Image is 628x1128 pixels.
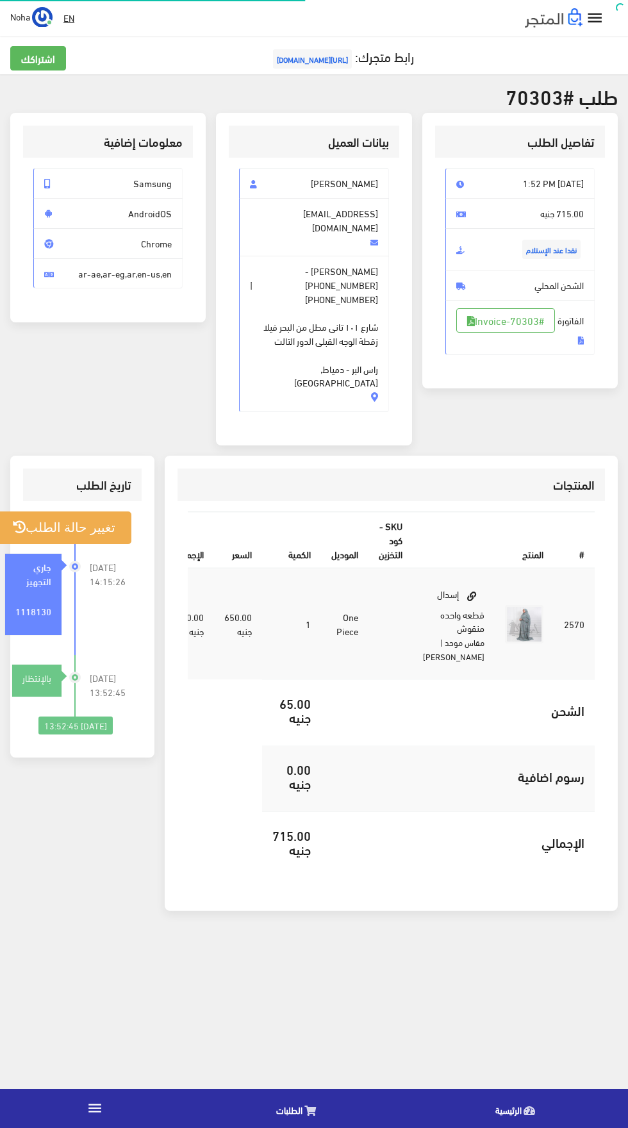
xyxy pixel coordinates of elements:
[445,198,595,229] span: 715.00 جنيه
[33,198,183,229] span: AndroidOS
[239,136,388,148] h3: بيانات العميل
[423,634,484,664] small: | [PERSON_NAME]
[10,8,30,24] span: Noha
[305,278,378,292] span: [PHONE_NUMBER]
[331,703,584,717] h5: الشحن
[321,568,368,679] td: One Piece
[413,568,495,679] td: إسدال قطعه واحده منقوش
[214,512,262,568] th: السعر
[33,168,183,199] span: Samsung
[368,512,413,568] th: SKU - كود التخزين
[445,136,595,148] h3: تفاصيل الطلب
[10,85,618,107] h2: طلب #70303
[26,560,51,588] strong: جاري التجهيز
[188,479,595,491] h3: المنتجات
[164,512,214,568] th: اﻹجمالي
[321,512,368,568] th: الموديل
[239,198,388,256] span: [EMAIL_ADDRESS][DOMAIN_NAME]
[276,1102,302,1118] span: الطلبات
[554,568,595,679] td: 2570
[90,560,132,588] span: [DATE] 14:15:26
[272,696,311,724] h5: 65.00 جنيه
[409,1092,628,1125] a: الرئيسية
[262,568,321,679] td: 1
[33,479,131,491] h3: تاريخ الطلب
[262,512,321,568] th: الكمية
[270,44,414,68] a: رابط متجرك:[URL][DOMAIN_NAME]
[87,1100,103,1116] i: 
[190,1092,409,1125] a: الطلبات
[272,828,311,856] h5: 715.00 جنيه
[331,835,584,849] h5: اﻹجمالي
[12,671,62,685] div: بالإنتظار
[10,46,66,70] a: اشتراكك
[239,256,388,412] span: [PERSON_NAME] - |
[522,240,581,259] span: نقدا عند الإستلام
[239,168,388,199] span: [PERSON_NAME]
[214,568,262,679] td: 650.00 جنيه
[63,10,74,26] u: EN
[445,300,595,355] span: الفاتورة
[586,9,604,28] i: 
[10,6,53,27] a: ... Noha
[33,136,183,148] h3: معلومات إضافية
[445,270,595,301] span: الشحن المحلي
[15,604,51,618] strong: 1118130
[413,512,554,568] th: المنتج
[273,49,352,69] span: [URL][DOMAIN_NAME]
[445,168,595,199] span: [DATE] 1:52 PM
[525,8,583,28] img: .
[272,762,311,790] h5: 0.00 جنيه
[445,634,484,650] small: مقاس موحد
[250,306,377,390] span: شارع ١٠١ تانى مطل من البحر فيلا زقطة الوجه القبلى الدور التالت راس البر - دمياط, [GEOGRAPHIC_DATA]
[456,308,555,333] a: #Invoice-70303
[495,1102,522,1118] span: الرئيسية
[164,568,214,679] td: 650.00 جنيه
[32,7,53,28] img: ...
[33,228,183,259] span: Chrome
[331,769,584,783] h5: رسوم اضافية
[38,717,113,734] div: [DATE] 13:52:45
[33,258,183,289] span: ar-ae,ar-eg,ar,en-us,en
[58,6,79,29] a: EN
[554,512,595,568] th: #
[305,292,378,306] span: [PHONE_NUMBER]
[90,671,132,699] span: [DATE] 13:52:45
